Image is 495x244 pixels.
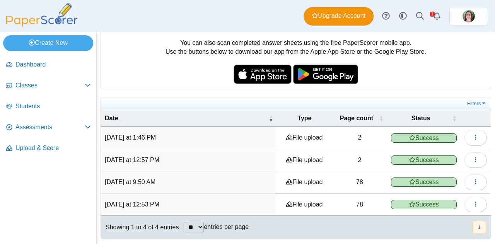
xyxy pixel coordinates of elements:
[452,114,457,122] span: Status : Activate to sort
[472,221,486,234] nav: pagination
[391,177,457,187] span: Success
[281,114,328,123] span: Type
[3,21,80,28] a: PaperScorer
[465,100,489,107] a: Filters
[3,118,94,137] a: Assessments
[449,7,488,26] a: ps.jIrQeq6sXhOn61F0
[105,134,156,141] time: Oct 10, 2025 at 1:46 PM
[268,114,273,122] span: Date : Activate to remove sorting
[105,201,159,208] time: Oct 8, 2025 at 12:53 PM
[391,114,451,123] span: Status
[15,102,91,111] span: Students
[304,7,374,26] a: Upgrade Account
[428,8,445,25] a: Alerts
[391,155,457,165] span: Success
[3,35,93,51] a: Create New
[3,139,94,158] a: Upload & Score
[293,65,358,84] img: google-play-badge.png
[463,10,475,22] span: Brooke Kelly
[473,221,486,234] button: 1
[332,171,387,193] td: 78
[277,127,332,149] td: File upload
[3,3,80,27] img: PaperScorer
[336,114,377,123] span: Page count
[15,123,85,131] span: Assessments
[105,157,159,163] time: Oct 10, 2025 at 12:57 PM
[332,127,387,149] td: 2
[463,10,475,22] img: ps.jIrQeq6sXhOn61F0
[105,114,267,123] span: Date
[3,77,94,95] a: Classes
[105,179,155,185] time: Oct 10, 2025 at 9:50 AM
[234,65,292,84] img: apple-store-badge.svg
[15,144,91,152] span: Upload & Score
[312,12,365,20] span: Upgrade Account
[277,194,332,216] td: File upload
[277,171,332,193] td: File upload
[391,200,457,209] span: Success
[277,149,332,171] td: File upload
[15,60,91,69] span: Dashboard
[332,194,387,216] td: 78
[101,216,179,239] div: Showing 1 to 4 of 4 entries
[204,224,249,230] label: entries per page
[391,133,457,143] span: Success
[3,56,94,74] a: Dashboard
[379,114,383,122] span: Page count : Activate to sort
[3,97,94,116] a: Students
[15,81,85,90] span: Classes
[332,149,387,171] td: 2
